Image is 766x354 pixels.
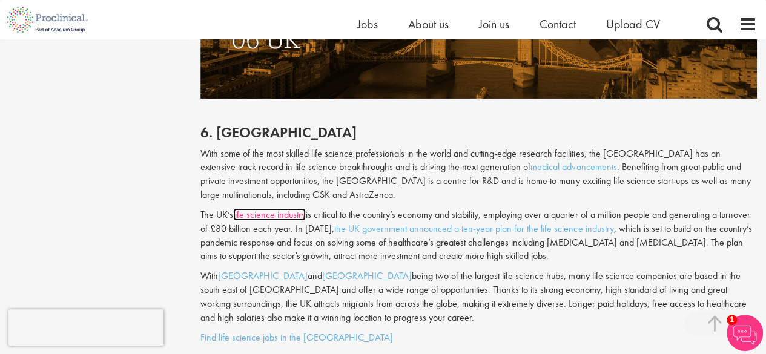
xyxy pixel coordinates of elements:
[357,16,378,32] a: Jobs
[200,208,757,263] p: The UK’s is critical to the country’s economy and stability, employing over a quarter of a millio...
[540,16,576,32] a: Contact
[530,160,616,173] a: medical advancements
[200,331,393,344] a: Find life science jobs in the [GEOGRAPHIC_DATA]
[727,315,737,325] span: 1
[233,208,306,221] a: life science industry
[200,269,757,324] p: With and being two of the largest life science hubs, many life science companies are based in the...
[408,16,449,32] a: About us
[200,125,757,140] h2: 6. [GEOGRAPHIC_DATA]
[200,147,757,202] p: With some of the most skilled life science professionals in the world and cutting-edge research f...
[727,315,763,351] img: Chatbot
[334,222,613,235] a: the UK government announced a ten-year plan for the life science industry
[322,269,412,282] a: [GEOGRAPHIC_DATA]
[479,16,509,32] a: Join us
[8,309,163,346] iframe: reCAPTCHA
[606,16,660,32] a: Upload CV
[218,269,308,282] a: [GEOGRAPHIC_DATA]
